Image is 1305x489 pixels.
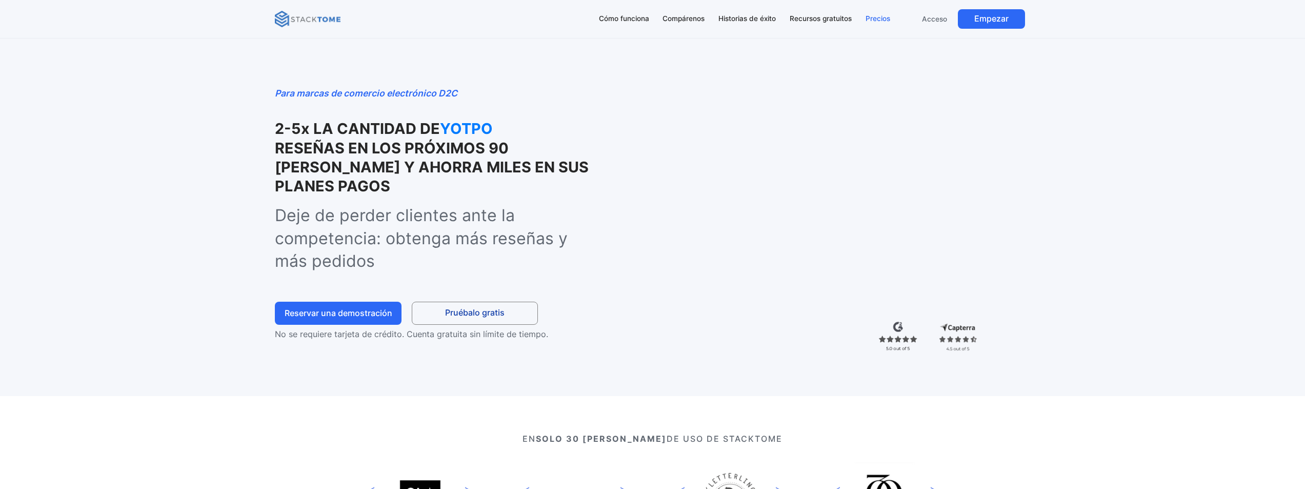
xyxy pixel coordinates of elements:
[790,14,852,23] font: Recursos gratuitos
[594,8,654,30] a: Cómo funciona
[714,8,781,30] a: Historias de éxito
[275,205,568,271] font: Deje de perder clientes ante la competencia: obtenga más reseñas y más pedidos
[445,307,505,318] font: Pruébalo gratis
[275,88,457,99] font: Para marcas de comercio electrónico D2C
[922,15,947,23] font: Acceso
[275,302,401,325] a: Reservar una demostración
[412,302,538,325] a: Pruébalo gratis
[958,9,1025,29] a: Empezar
[440,120,493,138] font: YOTPO
[621,86,1030,316] iframe: StackTome- product_demo 07.24 - Velocidad 1,3x (1080p)
[523,434,536,444] font: EN
[658,8,710,30] a: Compárenos
[285,308,392,318] font: Reservar una demostración
[718,14,776,23] font: Historias de éxito
[275,329,548,339] font: No se requiere tarjeta de crédito. Cuenta gratuita sin límite de tiempo.
[667,434,782,444] font: DE USO DE STACKTOME
[599,14,649,23] font: Cómo funciona
[915,9,954,29] a: Acceso
[662,14,705,23] font: Compárenos
[785,8,856,30] a: Recursos gratuitos
[860,8,895,30] a: Precios
[275,139,589,195] font: RESEÑAS EN LOS PRÓXIMOS 90 [PERSON_NAME] Y AHORRA MILES EN SUS PLANES PAGOS
[866,14,890,23] font: Precios
[536,434,667,444] font: SOLO 30 [PERSON_NAME]
[974,13,1009,24] font: Empezar
[275,120,440,138] font: 2-5x LA CANTIDAD DE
